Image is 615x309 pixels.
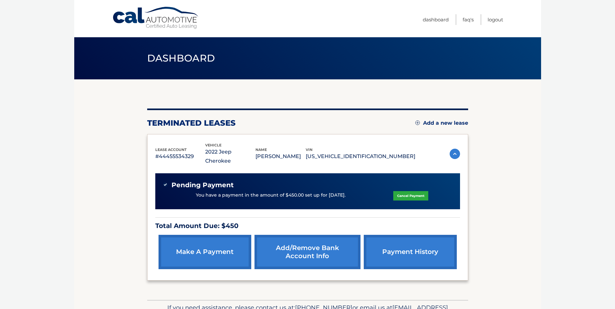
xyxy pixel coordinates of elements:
p: #44455534329 [155,152,206,161]
a: FAQ's [463,14,474,25]
a: Cancel Payment [393,191,428,200]
p: 2022 Jeep Cherokee [205,147,255,166]
span: vin [306,147,313,152]
a: Dashboard [423,14,449,25]
h2: terminated leases [147,118,236,128]
span: vehicle [205,143,221,147]
img: add.svg [415,120,420,125]
a: Logout [488,14,503,25]
a: Add/Remove bank account info [254,235,361,269]
span: lease account [155,147,187,152]
p: You have a payment in the amount of $450.00 set up for [DATE]. [196,192,346,199]
a: payment history [364,235,456,269]
p: [US_VEHICLE_IDENTIFICATION_NUMBER] [306,152,415,161]
span: name [255,147,267,152]
a: Cal Automotive [112,6,200,29]
span: Pending Payment [171,181,234,189]
a: Add a new lease [415,120,468,126]
img: accordion-active.svg [450,149,460,159]
span: Dashboard [147,52,215,64]
p: [PERSON_NAME] [255,152,306,161]
p: Total Amount Due: $450 [155,220,460,232]
img: check-green.svg [163,182,168,187]
a: make a payment [159,235,251,269]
